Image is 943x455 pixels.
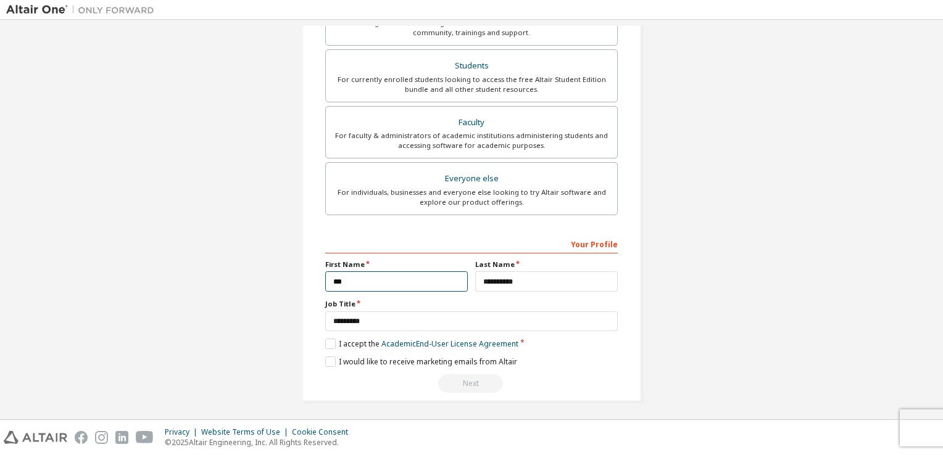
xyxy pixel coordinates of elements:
[325,338,518,349] label: I accept the
[165,437,355,448] p: © 2025 Altair Engineering, Inc. All Rights Reserved.
[292,427,355,437] div: Cookie Consent
[325,234,618,253] div: Your Profile
[333,131,610,150] div: For faculty & administrators of academic institutions administering students and accessing softwa...
[4,431,67,444] img: altair_logo.svg
[333,57,610,75] div: Students
[381,338,518,349] a: Academic End-User License Agreement
[333,18,610,38] div: For existing customers looking to access software downloads, HPC resources, community, trainings ...
[475,260,618,269] label: Last Name
[75,431,88,444] img: facebook.svg
[95,431,108,444] img: instagram.svg
[165,427,201,437] div: Privacy
[115,431,128,444] img: linkedin.svg
[201,427,292,437] div: Website Terms of Use
[333,114,610,131] div: Faculty
[325,260,468,269] label: First Name
[325,356,517,367] label: I would like to receive marketing emails from Altair
[6,4,160,16] img: Altair One
[333,170,610,187] div: Everyone else
[325,374,618,393] div: Read and acccept EULA to continue
[333,75,610,94] div: For currently enrolled students looking to access the free Altair Student Edition bundle and all ...
[325,299,618,309] label: Job Title
[333,187,610,207] div: For individuals, businesses and everyone else looking to try Altair software and explore our prod...
[136,431,154,444] img: youtube.svg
